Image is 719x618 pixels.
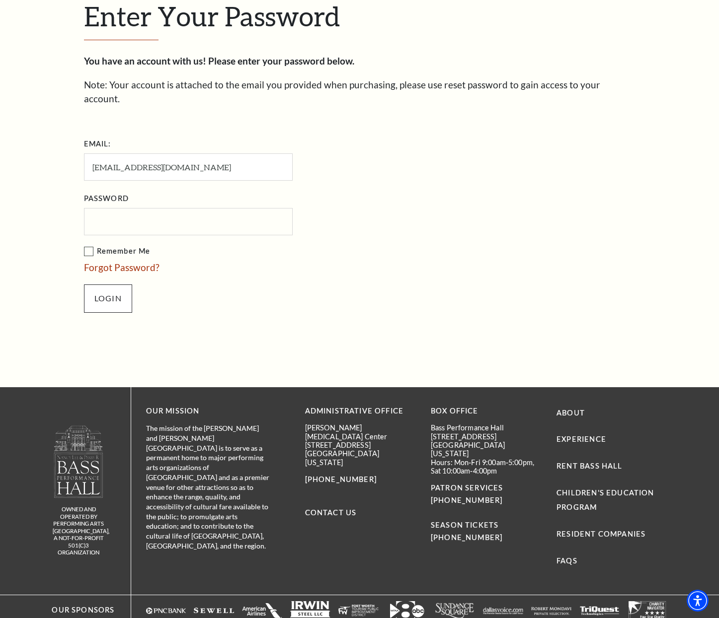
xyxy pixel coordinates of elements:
p: [STREET_ADDRESS] [431,432,542,441]
input: Submit button [84,284,132,312]
p: owned and operated by Performing Arts [GEOGRAPHIC_DATA], A NOT-FOR-PROFIT 501(C)3 ORGANIZATION [53,506,105,556]
a: Contact Us [305,508,357,517]
p: Hours: Mon-Fri 9:00am-5:00pm, Sat 10:00am-4:00pm [431,458,542,476]
p: Administrative Office [305,405,416,417]
p: SEASON TICKETS [PHONE_NUMBER] [431,507,542,544]
a: Resident Companies [557,530,645,538]
a: About [557,409,585,417]
p: BOX OFFICE [431,405,542,417]
strong: You have an account with us! [84,55,206,67]
label: Remember Me [84,245,392,258]
input: Required [84,153,293,181]
p: The mission of the [PERSON_NAME] and [PERSON_NAME][GEOGRAPHIC_DATA] is to serve as a permanent ho... [146,423,270,550]
strong: Please enter your password below. [208,55,354,67]
a: Children's Education Program [557,488,654,511]
p: [GEOGRAPHIC_DATA][US_STATE] [305,449,416,467]
p: [PHONE_NUMBER] [305,474,416,486]
a: Experience [557,435,606,443]
p: [GEOGRAPHIC_DATA][US_STATE] [431,441,542,458]
label: Password [84,193,129,205]
p: Our Sponsors [42,604,114,617]
p: OUR MISSION [146,405,270,417]
p: Bass Performance Hall [431,423,542,432]
div: Accessibility Menu [687,590,709,612]
a: FAQs [557,556,577,565]
p: [PERSON_NAME][MEDICAL_DATA] Center [305,423,416,441]
p: PATRON SERVICES [PHONE_NUMBER] [431,482,542,507]
label: Email: [84,138,111,150]
img: owned and operated by Performing Arts Fort Worth, A NOT-FOR-PROFIT 501(C)3 ORGANIZATION [53,425,104,498]
p: [STREET_ADDRESS] [305,441,416,449]
a: Forgot Password? [84,262,160,273]
p: Note: Your account is attached to the email you provided when purchasing, please use reset passwo... [84,78,636,106]
a: Rent Bass Hall [557,462,622,470]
